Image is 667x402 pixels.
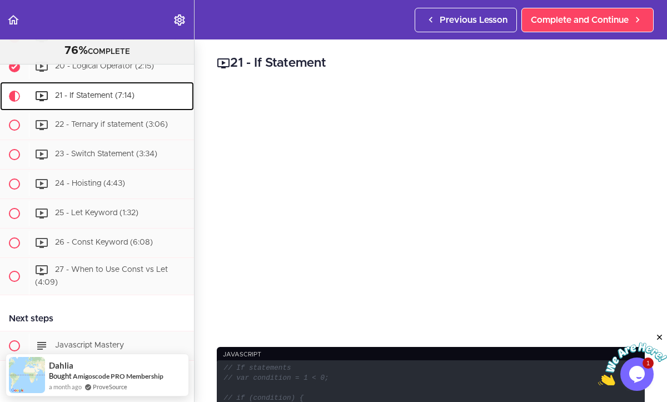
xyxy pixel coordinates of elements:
[73,372,163,380] a: Amigoscode PRO Membership
[217,347,645,362] div: javascript
[55,150,157,158] span: 23 - Switch Statement (3:34)
[7,13,20,27] svg: Back to course curriculum
[224,394,304,402] span: // if (condition) {
[35,266,168,286] span: 27 - When to Use Const vs Let (4:09)
[55,92,135,100] span: 21 - If Statement (7:14)
[49,371,72,380] span: Bought
[55,209,138,217] span: 25 - Let Keyword (1:32)
[224,364,291,372] span: // If statements
[415,8,517,32] a: Previous Lesson
[64,45,88,56] span: 76%
[9,357,45,393] img: provesource social proof notification image
[521,8,654,32] a: Complete and Continue
[440,13,507,27] span: Previous Lesson
[49,382,82,391] span: a month ago
[55,62,154,70] span: 20 - Logical Operator (2:15)
[55,121,168,128] span: 22 - Ternary if statement (3:06)
[55,341,124,349] span: Javascript Mastery
[531,13,629,27] span: Complete and Continue
[173,13,186,27] svg: Settings Menu
[14,44,180,58] div: COMPLETE
[217,54,645,73] h2: 21 - If Statement
[93,382,127,391] a: ProveSource
[224,374,329,382] span: // var condition = 1 < 0;
[55,239,153,246] span: 26 - Const Keyword (6:08)
[598,332,667,385] iframe: chat widget
[55,180,125,187] span: 24 - Hoisting (4:43)
[49,361,73,370] span: Dahlia
[217,90,645,330] iframe: Video Player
